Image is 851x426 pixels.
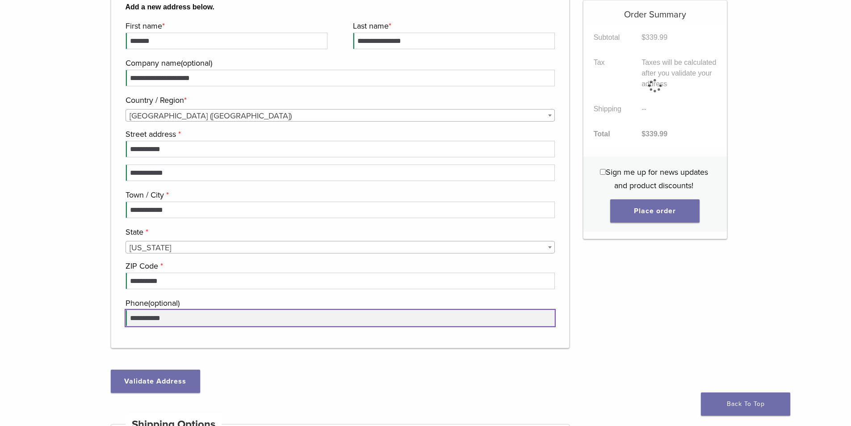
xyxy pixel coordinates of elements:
span: New Jersey [126,241,555,254]
label: Company name [126,56,553,70]
span: Country / Region [126,109,555,122]
label: Country / Region [126,93,553,107]
label: First name [126,19,325,33]
label: State [126,225,553,239]
span: (optional) [148,298,180,308]
button: Validate Address [111,370,200,393]
span: State [126,241,555,253]
h5: Order Summary [583,0,727,20]
input: Sign me up for news updates and product discounts! [600,169,606,175]
a: Back To Top [701,392,790,416]
span: (optional) [181,58,212,68]
label: Street address [126,127,553,141]
label: Town / City [126,188,553,202]
label: Last name [353,19,553,33]
label: Phone [126,296,553,310]
span: United States (US) [126,110,555,122]
label: ZIP Code [126,259,553,273]
b: Add a new address below. [126,2,555,13]
span: Sign me up for news updates and product discounts! [606,167,708,190]
button: Place order [610,199,700,223]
